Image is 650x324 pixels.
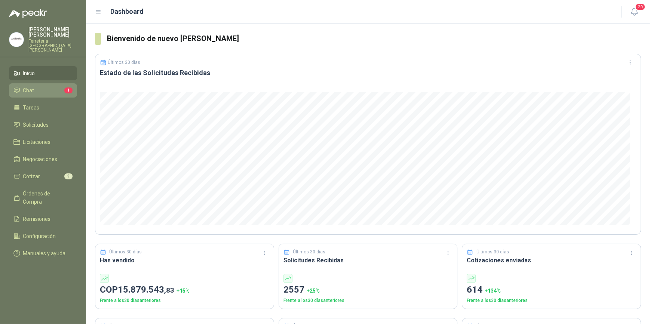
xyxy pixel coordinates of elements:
span: + 134 % [485,288,501,294]
a: Configuración [9,229,77,243]
button: 20 [628,5,641,19]
p: COP [100,283,269,297]
a: Chat1 [9,83,77,98]
span: 15.879.543 [118,284,174,295]
a: Solicitudes [9,118,77,132]
h3: Bienvenido de nuevo [PERSON_NAME] [107,33,641,44]
h3: Cotizaciones enviadas [467,256,636,265]
span: + 15 % [177,288,190,294]
span: Configuración [23,232,56,240]
p: 2557 [283,283,453,297]
img: Company Logo [9,33,24,47]
a: Licitaciones [9,135,77,149]
span: 20 [635,3,646,10]
p: Frente a los 30 días anteriores [283,297,453,304]
span: Negociaciones [23,155,58,163]
p: Frente a los 30 días anteriores [100,297,269,304]
a: Negociaciones [9,152,77,166]
span: Solicitudes [23,121,49,129]
a: Remisiones [9,212,77,226]
p: Últimos 30 días [293,249,325,256]
img: Logo peakr [9,9,47,18]
p: Ferretería [GEOGRAPHIC_DATA][PERSON_NAME] [28,39,77,52]
a: Órdenes de Compra [9,186,77,209]
span: 1 [64,87,73,93]
a: Cotizar9 [9,169,77,183]
p: Últimos 30 días [110,249,142,256]
span: ,83 [164,286,174,294]
p: Últimos 30 días [108,60,141,65]
p: Frente a los 30 días anteriores [467,297,636,304]
p: Últimos 30 días [476,249,509,256]
h3: Solicitudes Recibidas [283,256,453,265]
span: Remisiones [23,215,51,223]
h1: Dashboard [111,6,144,17]
span: Licitaciones [23,138,51,146]
a: Inicio [9,66,77,80]
span: Tareas [23,104,40,112]
p: [PERSON_NAME] [PERSON_NAME] [28,27,77,37]
p: 614 [467,283,636,297]
span: Chat [23,86,34,95]
span: + 25 % [307,288,320,294]
span: Órdenes de Compra [23,189,70,206]
a: Manuales y ayuda [9,246,77,260]
span: Manuales y ayuda [23,249,66,257]
span: 9 [64,173,73,179]
span: Cotizar [23,172,40,180]
a: Tareas [9,101,77,115]
span: Inicio [23,69,35,77]
h3: Estado de las Solicitudes Recibidas [100,68,636,77]
h3: Has vendido [100,256,269,265]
